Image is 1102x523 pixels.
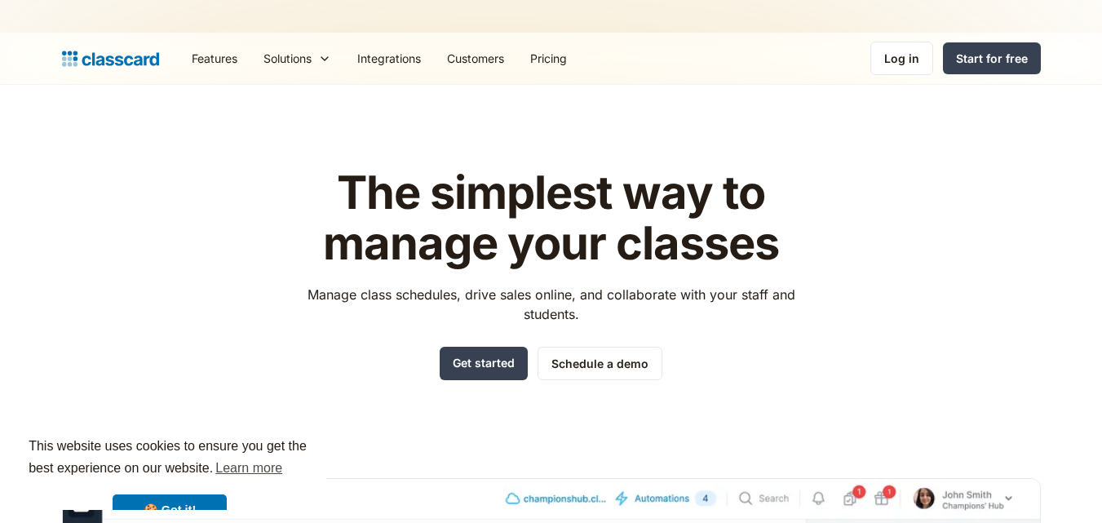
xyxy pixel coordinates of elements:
[434,40,517,77] a: Customers
[956,50,1028,67] div: Start for free
[943,42,1041,74] a: Start for free
[517,40,580,77] a: Pricing
[263,50,312,67] div: Solutions
[250,40,344,77] div: Solutions
[13,421,326,510] div: cookieconsent
[870,42,933,75] a: Log in
[213,456,285,481] a: learn more about cookies
[292,168,810,268] h1: The simplest way to manage your classes
[344,40,434,77] a: Integrations
[292,285,810,324] p: Manage class schedules, drive sales online, and collaborate with your staff and students.
[29,437,311,481] span: This website uses cookies to ensure you get the best experience on our website.
[62,47,159,70] a: home
[538,347,662,380] a: Schedule a demo
[884,50,919,67] div: Log in
[440,347,528,380] a: Get started
[179,40,250,77] a: Features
